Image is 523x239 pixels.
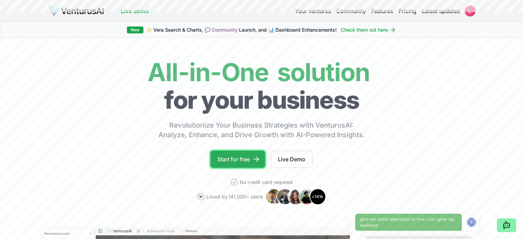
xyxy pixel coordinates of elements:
[271,151,313,168] a: Live Demo
[212,27,238,33] a: Community
[127,26,143,33] div: New
[210,151,265,168] a: Start for free
[276,188,293,205] img: Avatar 2
[298,188,315,205] img: Avatar 4
[341,26,396,33] a: Check them out here
[265,188,282,205] img: Avatar 1
[146,26,337,33] span: ✨ Vera Search & Charts, 💬 Launch, and 📊 Dashboard Enhancements!
[287,188,304,205] img: Avatar 3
